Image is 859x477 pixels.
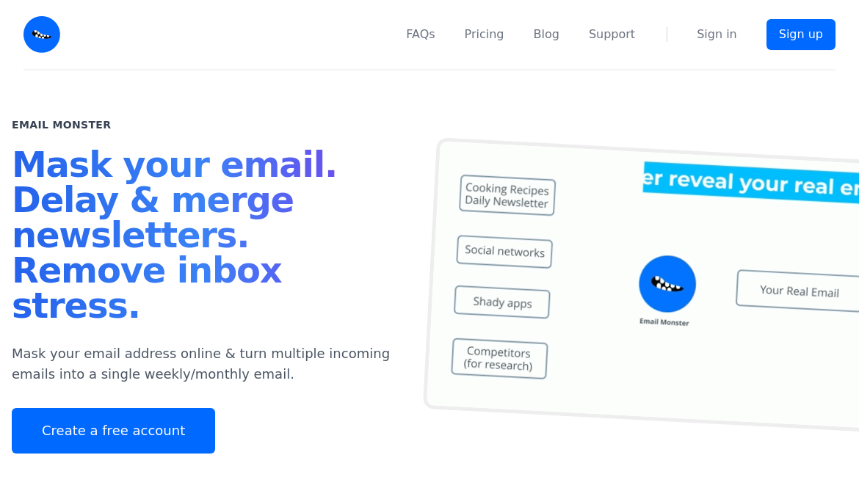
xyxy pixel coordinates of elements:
a: Create a free account [12,408,215,454]
a: Blog [534,26,559,43]
a: Support [589,26,635,43]
a: FAQs [406,26,435,43]
h1: Mask your email. Delay & merge newsletters. Remove inbox stress. [12,147,394,329]
a: Sign in [697,26,737,43]
p: Mask your email address online & turn multiple incoming emails into a single weekly/monthly email. [12,343,394,385]
a: Pricing [465,26,504,43]
h2: Email Monster [12,117,111,132]
a: Sign up [766,19,836,50]
img: Email Monster [23,16,60,53]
